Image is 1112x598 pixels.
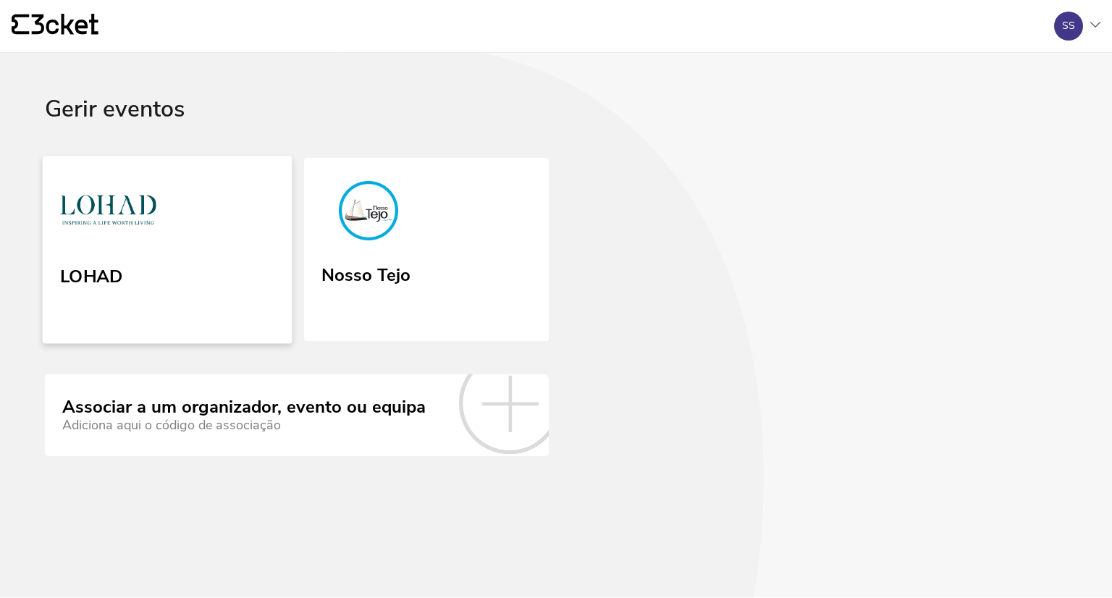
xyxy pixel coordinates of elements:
[304,158,549,342] a: Nosso Tejo Nosso Tejo
[321,181,416,246] img: Nosso Tejo
[43,156,292,343] a: LOHAD LOHAD
[60,261,123,287] div: LOHAD
[62,397,426,418] div: Associar a um organizador, evento ou equipa
[45,374,549,455] a: Associar a um organizador, evento ou equipa Adiciona aqui o código de associação
[62,418,426,433] div: Adiciona aqui o código de associação
[1062,20,1075,32] div: SS
[12,14,29,35] g: {' '}
[45,96,1067,158] div: Gerir eventos
[12,14,98,38] a: {' '}
[321,260,410,286] div: Nosso Tejo
[60,180,156,246] img: LOHAD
